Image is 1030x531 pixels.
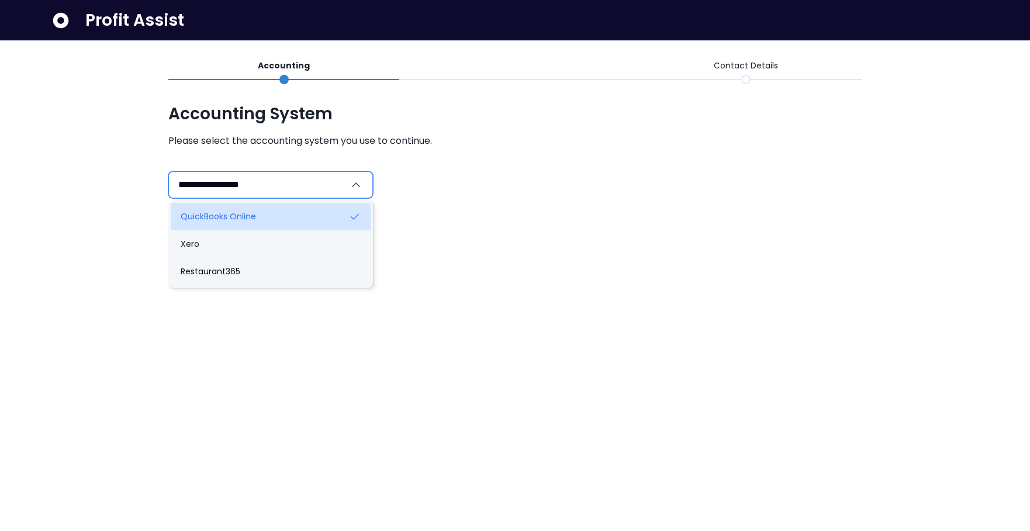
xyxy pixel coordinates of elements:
p: Accounting [258,60,310,72]
p: Contact Details [714,60,778,72]
span: Accounting System [168,104,861,125]
li: QuickBooks Online [171,203,371,230]
li: Restaurant365 [171,258,371,285]
li: Xero [171,230,371,258]
span: Please select the accounting system you use to continue. [168,134,861,148]
span: Profit Assist [85,10,184,31]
